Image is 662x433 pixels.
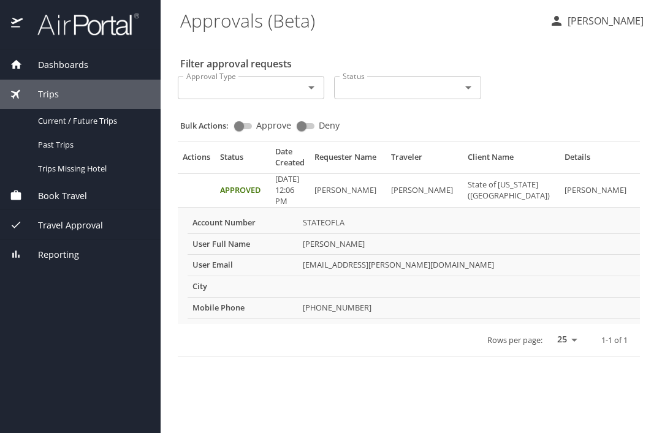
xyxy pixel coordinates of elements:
[460,79,477,96] button: Open
[560,173,636,207] td: [PERSON_NAME]
[178,146,215,173] th: Actions
[38,115,146,127] span: Current / Future Trips
[544,10,649,32] button: [PERSON_NAME]
[38,139,146,151] span: Past Trips
[23,248,79,262] span: Reporting
[310,173,386,207] td: [PERSON_NAME]
[386,146,463,173] th: Traveler
[270,146,310,173] th: Date Created
[319,121,340,130] span: Deny
[463,173,560,207] td: State of [US_STATE] ([GEOGRAPHIC_DATA])
[180,1,539,39] h1: Approvals (Beta)
[23,219,103,232] span: Travel Approval
[23,189,87,203] span: Book Travel
[564,13,644,28] p: [PERSON_NAME]
[560,146,636,173] th: Details
[38,163,146,175] span: Trips Missing Hotel
[310,146,386,173] th: Requester Name
[23,58,88,72] span: Dashboards
[180,54,292,73] h2: Filter approval requests
[463,146,560,173] th: Client Name
[303,79,320,96] button: Open
[256,121,291,130] span: Approve
[487,336,542,344] p: Rows per page:
[188,233,298,255] th: User Full Name
[215,173,270,207] td: Approved
[270,173,310,207] td: [DATE] 12:06 PM
[180,120,238,131] p: Bulk Actions:
[547,331,582,349] select: rows per page
[23,88,59,101] span: Trips
[188,298,298,319] th: Mobile Phone
[188,255,298,276] th: User Email
[215,146,270,173] th: Status
[11,12,24,36] img: icon-airportal.png
[386,173,463,207] td: [PERSON_NAME]
[188,213,298,233] th: Account Number
[24,12,139,36] img: airportal-logo.png
[601,336,628,344] p: 1-1 of 1
[188,276,298,298] th: City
